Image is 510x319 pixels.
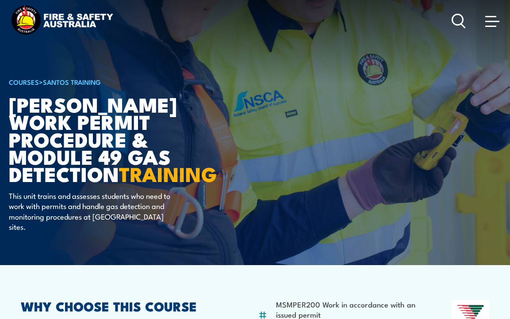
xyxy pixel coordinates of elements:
a: COURSES [9,77,39,87]
h1: [PERSON_NAME] Work Permit Procedure & Module 49 Gas Detection [9,95,227,182]
a: Santos Training [43,77,101,87]
p: This unit trains and assesses students who need to work with permits and handle gas detection and... [9,190,170,232]
h6: > [9,76,227,87]
strong: TRAINING [119,158,217,189]
h2: WHY CHOOSE THIS COURSE [21,300,224,311]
